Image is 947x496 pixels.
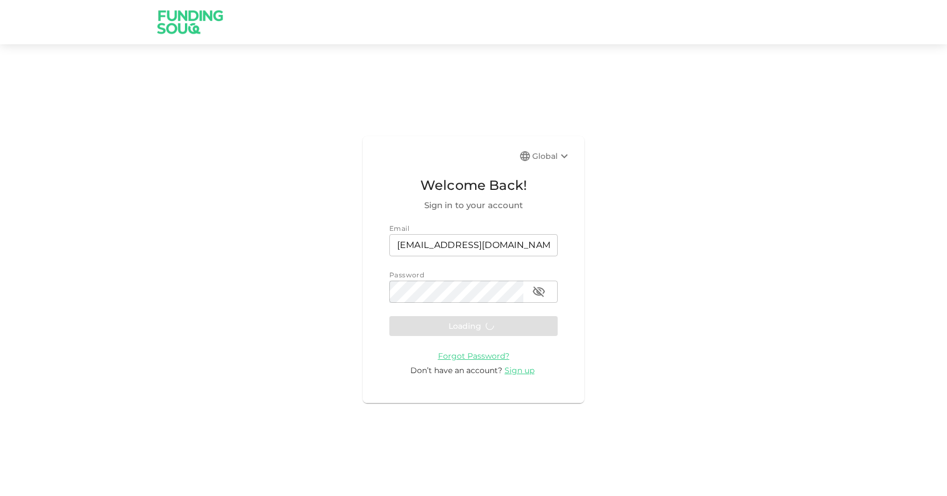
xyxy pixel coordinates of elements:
[389,199,558,212] span: Sign in to your account
[438,350,509,361] a: Forgot Password?
[389,271,424,279] span: Password
[389,175,558,196] span: Welcome Back!
[389,281,523,303] input: password
[505,365,534,375] span: Sign up
[410,365,502,375] span: Don’t have an account?
[532,149,571,163] div: Global
[389,224,409,232] span: Email
[389,234,558,256] input: email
